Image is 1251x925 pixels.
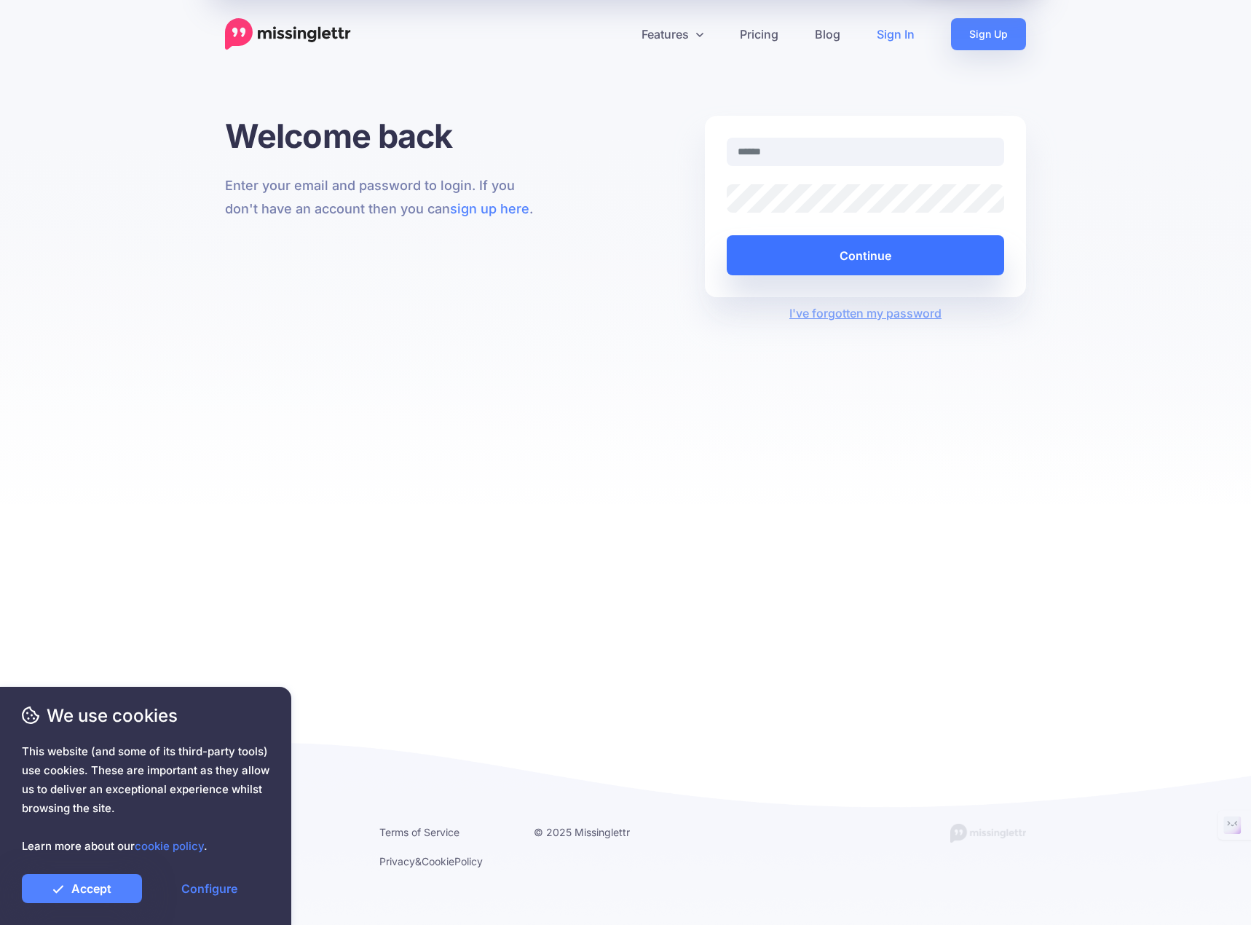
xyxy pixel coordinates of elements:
li: © 2025 Missinglettr [534,823,666,841]
a: Configure [149,874,269,903]
h1: Welcome back [225,116,546,156]
a: Sign In [859,18,933,50]
a: cookie policy [135,839,204,853]
a: Cookie [422,855,454,867]
li: & Policy [379,852,512,870]
a: Pricing [722,18,797,50]
a: Accept [22,874,142,903]
a: Terms of Service [379,826,459,838]
a: I've forgotten my password [789,306,942,320]
a: Features [623,18,722,50]
span: This website (and some of its third-party tools) use cookies. These are important as they allow u... [22,742,269,856]
a: Privacy [379,855,415,867]
button: Continue [727,235,1004,275]
span: We use cookies [22,703,269,728]
a: Blog [797,18,859,50]
a: Sign Up [951,18,1026,50]
a: sign up here [450,201,529,216]
p: Enter your email and password to login. If you don't have an account then you can . [225,174,546,221]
